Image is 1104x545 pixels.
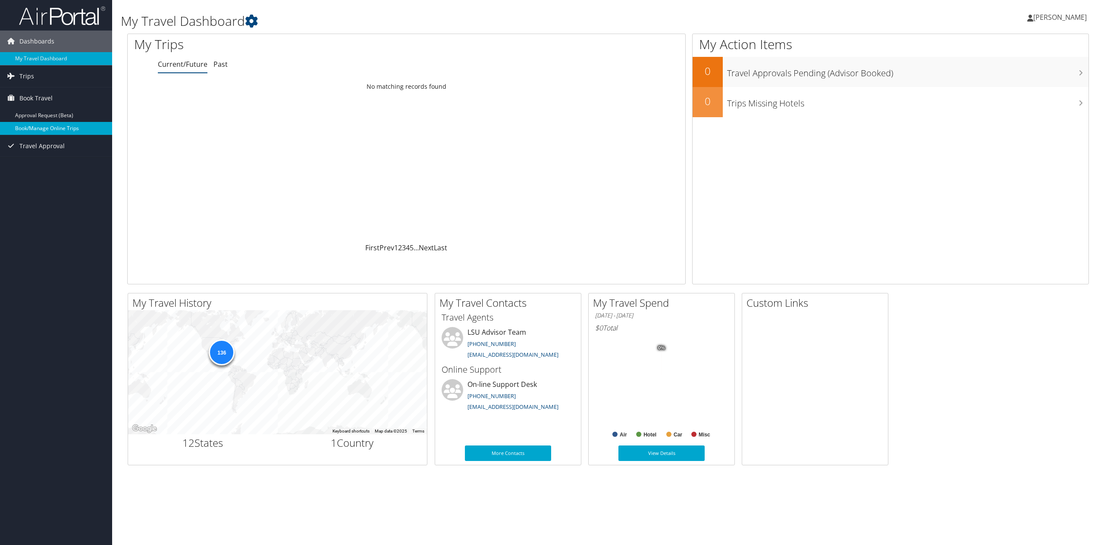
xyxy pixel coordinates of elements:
h2: 0 [693,94,723,109]
h1: My Travel Dashboard [121,12,771,30]
h3: Travel Approvals Pending (Advisor Booked) [727,63,1088,79]
h2: 0 [693,64,723,78]
text: Air [620,432,627,438]
a: 5 [410,243,414,252]
text: Car [674,432,682,438]
a: 2 [398,243,402,252]
a: 4 [406,243,410,252]
span: 12 [182,436,194,450]
a: [EMAIL_ADDRESS][DOMAIN_NAME] [467,403,558,411]
h2: States [135,436,271,450]
span: 1 [331,436,337,450]
h1: My Action Items [693,35,1088,53]
a: Terms (opens in new tab) [412,429,424,433]
a: More Contacts [465,445,551,461]
span: Book Travel [19,87,53,109]
h6: Total [595,323,728,333]
a: View Details [618,445,705,461]
text: Misc [699,432,710,438]
h6: [DATE] - [DATE] [595,311,728,320]
span: [PERSON_NAME] [1033,12,1087,22]
tspan: 0% [658,346,665,351]
a: Past [213,59,228,69]
li: On-line Support Desk [437,379,579,414]
h3: Online Support [442,364,574,376]
span: Map data ©2025 [375,429,407,433]
a: Last [434,243,447,252]
a: [PHONE_NUMBER] [467,340,516,348]
span: Travel Approval [19,135,65,157]
a: Current/Future [158,59,207,69]
a: 0Travel Approvals Pending (Advisor Booked) [693,57,1088,87]
img: Google [130,423,159,434]
td: No matching records found [128,79,685,94]
text: Hotel [643,432,656,438]
li: LSU Advisor Team [437,327,579,362]
span: $0 [595,323,603,333]
span: Trips [19,65,34,87]
a: [PHONE_NUMBER] [467,392,516,400]
h1: My Trips [134,35,446,53]
a: Next [419,243,434,252]
a: Prev [379,243,394,252]
a: [PERSON_NAME] [1027,4,1095,30]
span: … [414,243,419,252]
h2: My Travel Contacts [439,296,581,310]
a: [EMAIL_ADDRESS][DOMAIN_NAME] [467,351,558,358]
img: airportal-logo.png [19,6,105,26]
h3: Trips Missing Hotels [727,93,1088,109]
a: 1 [394,243,398,252]
h2: Custom Links [746,296,888,310]
a: 3 [402,243,406,252]
h2: My Travel Spend [593,296,734,310]
h2: My Travel History [132,296,427,310]
h2: Country [284,436,421,450]
a: Open this area in Google Maps (opens a new window) [130,423,159,434]
a: First [365,243,379,252]
span: Dashboards [19,31,54,52]
a: 0Trips Missing Hotels [693,87,1088,117]
button: Keyboard shortcuts [332,428,370,434]
h3: Travel Agents [442,311,574,324]
div: 136 [209,339,235,365]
